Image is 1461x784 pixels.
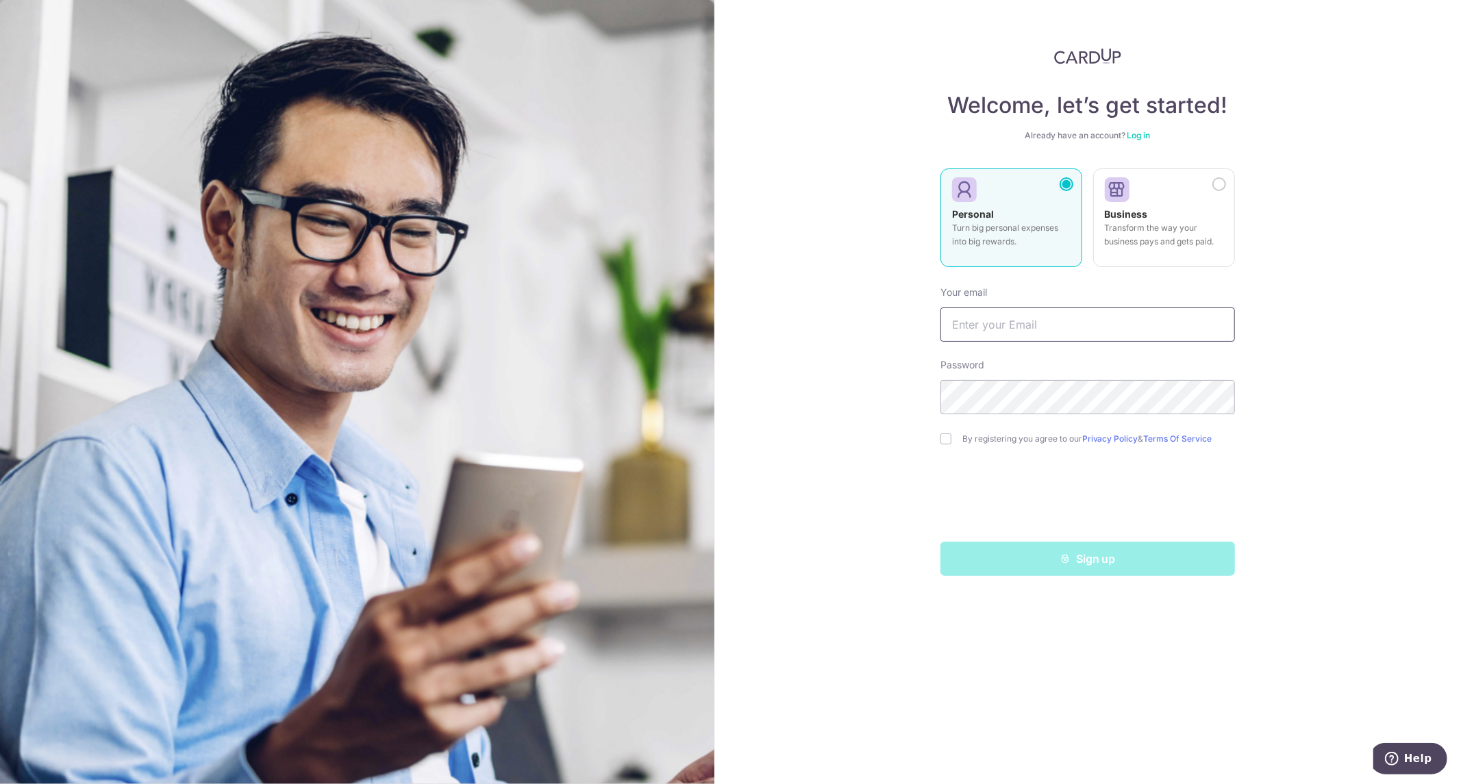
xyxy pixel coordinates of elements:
[1144,433,1212,444] a: Terms Of Service
[940,168,1082,275] a: Personal Turn big personal expenses into big rewards.
[940,92,1235,119] h4: Welcome, let’s get started!
[1105,221,1223,249] p: Transform the way your business pays and gets paid.
[1082,433,1138,444] a: Privacy Policy
[1127,130,1151,140] a: Log in
[962,433,1235,444] label: By registering you agree to our &
[984,472,1192,525] iframe: reCAPTCHA
[1054,48,1121,64] img: CardUp Logo
[952,221,1071,249] p: Turn big personal expenses into big rewards.
[940,358,984,372] label: Password
[940,130,1235,141] div: Already have an account?
[1093,168,1235,275] a: Business Transform the way your business pays and gets paid.
[952,208,994,220] strong: Personal
[1373,743,1447,777] iframe: Opens a widget where you can find more information
[940,286,987,299] label: Your email
[940,307,1235,342] input: Enter your Email
[1105,208,1148,220] strong: Business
